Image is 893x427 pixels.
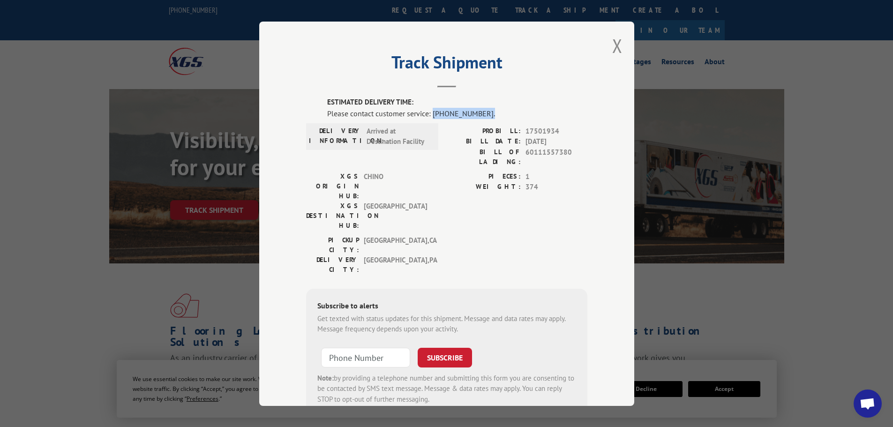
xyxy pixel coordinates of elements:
h2: Track Shipment [306,56,587,74]
div: Open chat [854,390,882,418]
label: PICKUP CITY: [306,235,359,255]
label: ESTIMATED DELIVERY TIME: [327,97,587,108]
button: SUBSCRIBE [418,347,472,367]
div: Get texted with status updates for this shipment. Message and data rates may apply. Message frequ... [317,313,576,334]
label: BILL DATE: [447,136,521,147]
label: PIECES: [447,171,521,182]
label: XGS DESTINATION HUB: [306,201,359,230]
strong: Note: [317,373,334,382]
label: WEIGHT: [447,182,521,193]
div: Please contact customer service: [PHONE_NUMBER]. [327,107,587,119]
label: DELIVERY CITY: [306,255,359,274]
span: [DATE] [525,136,587,147]
div: Subscribe to alerts [317,300,576,313]
label: BILL OF LADING: [447,147,521,166]
button: Close modal [612,33,623,58]
input: Phone Number [321,347,410,367]
label: PROBILL: [447,126,521,136]
span: [GEOGRAPHIC_DATA] [364,201,427,230]
span: CHINO [364,171,427,201]
span: [GEOGRAPHIC_DATA] , CA [364,235,427,255]
span: [GEOGRAPHIC_DATA] , PA [364,255,427,274]
span: Arrived at Destination Facility [367,126,430,147]
span: 17501934 [525,126,587,136]
label: XGS ORIGIN HUB: [306,171,359,201]
span: 1 [525,171,587,182]
div: by providing a telephone number and submitting this form you are consenting to be contacted by SM... [317,373,576,405]
label: DELIVERY INFORMATION: [309,126,362,147]
span: 374 [525,182,587,193]
span: 60111557380 [525,147,587,166]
